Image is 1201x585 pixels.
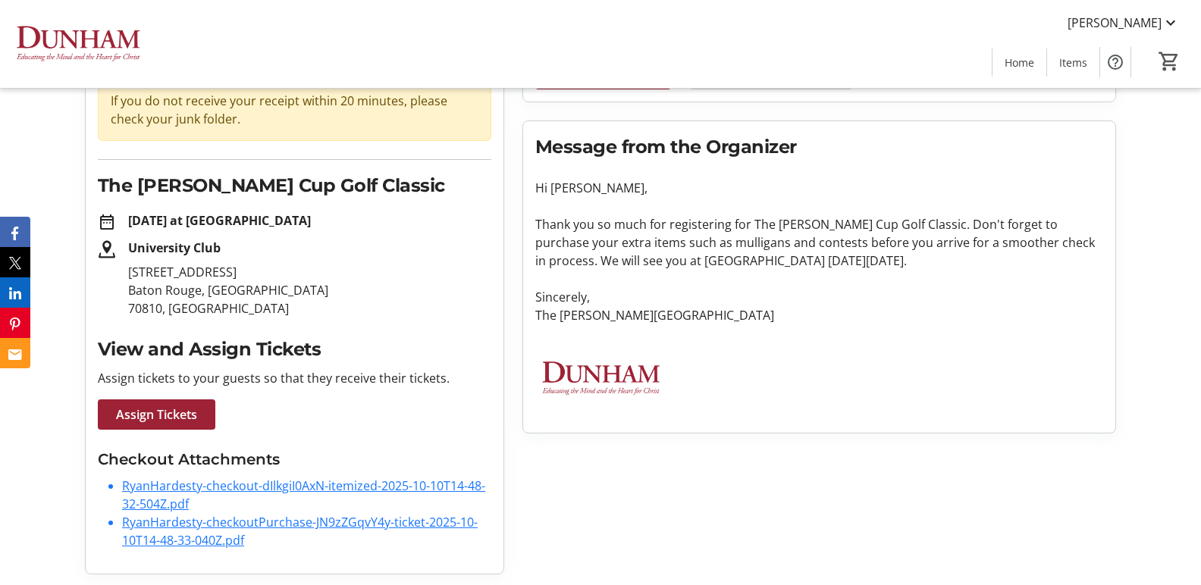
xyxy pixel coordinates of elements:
[535,306,1103,324] p: The [PERSON_NAME][GEOGRAPHIC_DATA]
[98,79,491,141] div: If you do not receive your receipt within 20 minutes, please check your junk folder.
[98,213,116,231] mat-icon: date_range
[98,448,491,471] h3: Checkout Attachments
[535,288,1103,306] p: Sincerely,
[128,212,311,229] strong: [DATE] at [GEOGRAPHIC_DATA]
[98,399,215,430] a: Assign Tickets
[535,59,671,89] a: View My Account
[535,215,1103,270] p: Thank you so much for registering for The [PERSON_NAME] Cup Golf Classic. Don't forget to purchas...
[1005,55,1034,70] span: Home
[1055,11,1192,35] button: [PERSON_NAME]
[98,172,491,199] h2: The [PERSON_NAME] Cup Golf Classic
[1100,47,1130,77] button: Help
[128,263,491,318] p: [STREET_ADDRESS] Baton Rouge, [GEOGRAPHIC_DATA] 70810, [GEOGRAPHIC_DATA]
[535,343,663,415] img: The Dunham School logo
[535,133,1103,161] h2: Message from the Organizer
[98,336,491,363] h2: View and Assign Tickets
[1068,14,1162,32] span: [PERSON_NAME]
[1156,48,1183,75] button: Cart
[122,477,485,512] a: RyanHardesty-checkout-dIlkgiI0AxN-itemized-2025-10-10T14-48-32-504Z.pdf
[128,239,221,256] strong: University Club
[98,369,491,387] p: Assign tickets to your guests so that they receive their tickets.
[1047,48,1099,77] a: Items
[9,6,144,82] img: The Dunham School's Logo
[122,514,478,549] a: RyanHardesty-checkoutPurchase-JN9zZGqvY4y-ticket-2025-10-10T14-48-33-040Z.pdf
[1059,55,1087,70] span: Items
[535,179,1103,197] p: Hi [PERSON_NAME],
[992,48,1046,77] a: Home
[116,405,197,424] span: Assign Tickets
[689,59,853,89] a: My Payment Methods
